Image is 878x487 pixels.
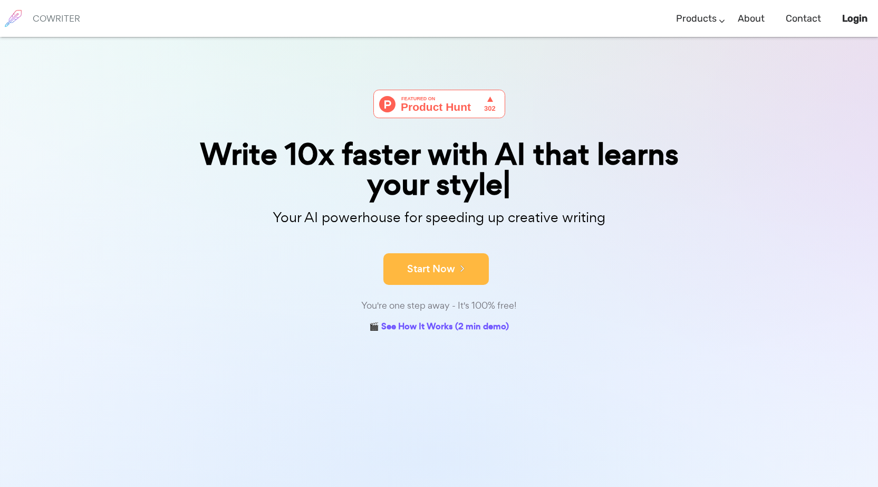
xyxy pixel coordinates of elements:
button: Start Now [383,253,489,285]
a: 🎬 See How It Works (2 min demo) [369,319,509,336]
b: Login [842,13,867,24]
h6: COWRITER [33,14,80,23]
a: Contact [786,3,821,34]
p: Your AI powerhouse for speeding up creative writing [176,206,703,229]
div: You're one step away - It's 100% free! [176,298,703,313]
a: Products [676,3,717,34]
div: Write 10x faster with AI that learns your style [176,139,703,199]
a: About [738,3,765,34]
img: Cowriter - Your AI buddy for speeding up creative writing | Product Hunt [373,90,505,118]
a: Login [842,3,867,34]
